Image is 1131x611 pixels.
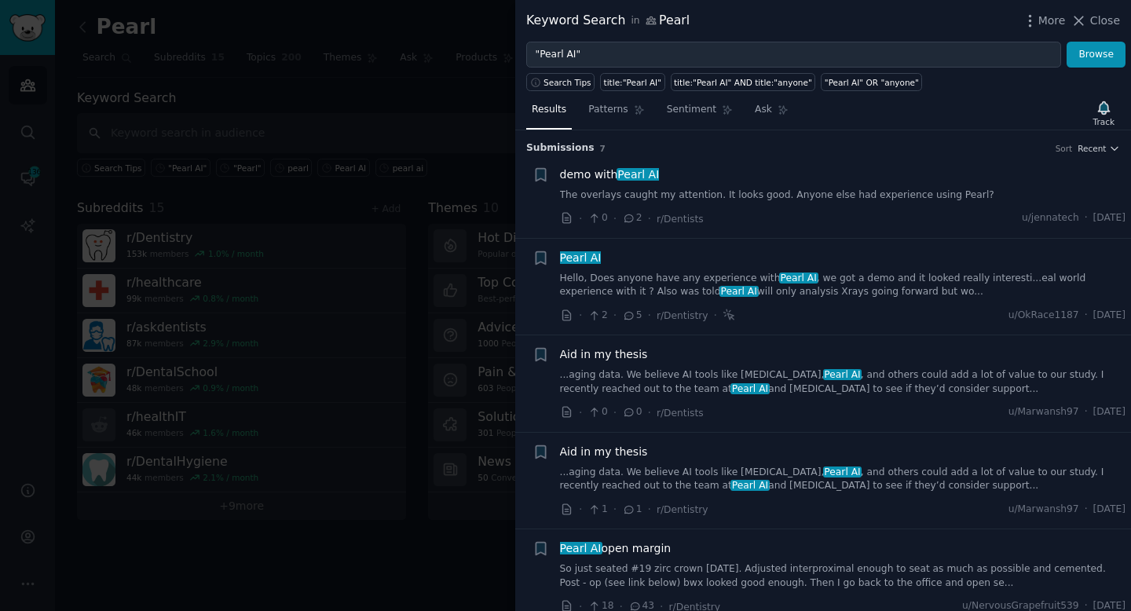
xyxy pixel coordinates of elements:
span: in [631,14,639,28]
span: 0 [587,211,607,225]
a: The overlays caught my attention. It looks good. Anyone else had experience using Pearl? [560,188,1126,203]
a: Ask [749,97,794,130]
span: 0 [622,405,642,419]
div: Track [1093,116,1115,127]
a: So just seated #19 zirc crown [DATE]. Adjusted interproximal enough to seat as much as possible a... [560,562,1126,590]
span: Close [1090,13,1120,29]
span: · [579,307,582,324]
span: · [1085,503,1088,517]
button: More [1022,13,1066,29]
span: [DATE] [1093,405,1126,419]
input: Try a keyword related to your business [526,42,1061,68]
span: · [648,307,651,324]
span: [DATE] [1093,309,1126,323]
span: · [613,307,617,324]
span: r/Dentists [657,214,704,225]
span: Recent [1078,143,1106,154]
span: 1 [622,503,642,517]
button: Recent [1078,143,1120,154]
span: demo with [560,166,660,183]
span: Pearl AI [617,168,661,181]
button: Browse [1067,42,1126,68]
a: ...aging data. We believe AI tools like [MEDICAL_DATA],Pearl AI, and others could add a lot of va... [560,368,1126,396]
a: ...aging data. We believe AI tools like [MEDICAL_DATA],Pearl AI, and others could add a lot of va... [560,466,1126,493]
span: Pearl AI [558,542,602,554]
span: [DATE] [1093,503,1126,517]
span: 5 [622,309,642,323]
span: · [1085,309,1088,323]
button: Close [1071,13,1120,29]
span: · [613,501,617,518]
a: title:"Pearl AI" AND title:"anyone" [671,73,816,91]
a: Sentiment [661,97,738,130]
div: "Pearl AI" OR "anyone" [825,77,919,88]
span: u/Marwansh97 [1008,405,1079,419]
span: Search Tips [544,77,591,88]
span: · [613,210,617,227]
span: 2 [622,211,642,225]
span: Results [532,103,566,117]
span: r/Dentistry [657,504,708,515]
span: r/Dentistry [657,310,708,321]
a: Results [526,97,572,130]
div: Keyword Search Pearl [526,11,690,31]
span: u/OkRace1187 [1008,309,1079,323]
span: · [579,501,582,518]
span: Pearl AI [719,286,759,297]
span: Submission s [526,141,595,155]
button: Search Tips [526,73,595,91]
div: title:"Pearl AI" [604,77,661,88]
a: Aid in my thesis [560,346,648,363]
span: open margin [560,540,672,557]
span: Pearl AI [823,369,862,380]
span: r/Dentists [657,408,704,419]
span: · [579,404,582,421]
span: Pearl AI [779,273,818,284]
span: · [714,307,717,324]
span: Pearl AI [730,383,770,394]
a: Patterns [583,97,650,130]
span: Sentiment [667,103,716,117]
span: Ask [755,103,772,117]
a: "Pearl AI" OR "anyone" [821,73,922,91]
button: Track [1088,97,1120,130]
span: Pearl AI [823,466,862,477]
span: 7 [600,144,606,153]
span: Pearl AI [730,480,770,491]
span: · [648,404,651,421]
span: · [648,501,651,518]
div: Sort [1056,143,1073,154]
span: 0 [587,405,607,419]
a: Aid in my thesis [560,444,648,460]
span: [DATE] [1093,211,1126,225]
span: 1 [587,503,607,517]
a: Pearl AIopen margin [560,540,672,557]
span: Patterns [588,103,628,117]
span: u/Marwansh97 [1008,503,1079,517]
span: · [579,210,582,227]
span: Pearl AI [558,251,602,264]
div: title:"Pearl AI" AND title:"anyone" [674,77,812,88]
span: · [613,404,617,421]
span: · [648,210,651,227]
span: · [1085,405,1088,419]
a: Hello, Does anyone have any experience withPearl AI, we got a demo and it looked really interesti... [560,272,1126,299]
span: · [1085,211,1088,225]
span: u/jennatech [1022,211,1079,225]
span: 2 [587,309,607,323]
a: Pearl AI [560,250,602,266]
a: title:"Pearl AI" [600,73,664,91]
span: More [1038,13,1066,29]
a: demo withPearl AI [560,166,660,183]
